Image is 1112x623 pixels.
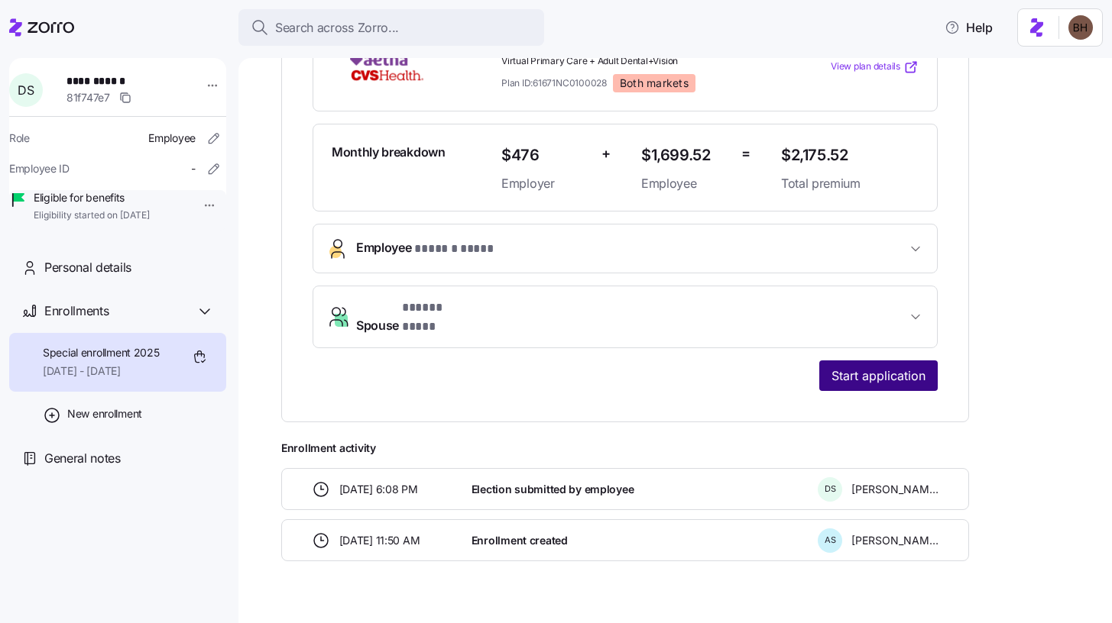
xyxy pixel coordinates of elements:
[932,12,1005,43] button: Help
[356,238,494,259] span: Employee
[281,441,969,456] span: Enrollment activity
[1068,15,1093,40] img: c3c218ad70e66eeb89914ccc98a2927c
[67,406,142,421] span: New enrollment
[781,174,919,193] span: Total premium
[339,533,420,548] span: [DATE] 11:50 AM
[9,161,70,176] span: Employee ID
[825,485,836,493] span: D S
[275,18,399,37] span: Search across Zorro...
[332,143,446,162] span: Monthly breakdown
[620,76,689,90] span: Both markets
[832,366,926,385] span: Start application
[831,60,919,75] a: View plan details
[472,482,634,497] span: Election submitted by employee
[332,50,442,85] img: Aetna CVS Health
[18,84,34,96] span: D S
[472,533,568,548] span: Enrollment created
[781,143,919,168] span: $2,175.52
[238,9,544,46] button: Search across Zorro...
[148,131,196,146] span: Employee
[9,131,30,146] span: Role
[851,533,939,548] span: [PERSON_NAME]
[945,18,993,37] span: Help
[44,258,131,277] span: Personal details
[825,536,836,544] span: A S
[501,174,589,193] span: Employer
[34,190,150,205] span: Eligible for benefits
[44,449,121,468] span: General notes
[851,482,939,497] span: [PERSON_NAME]
[641,174,729,193] span: Employee
[501,76,607,89] span: Plan ID: 61671NC0100028
[831,60,900,74] span: View plan details
[356,299,473,335] span: Spouse
[44,302,109,321] span: Enrollments
[34,209,150,222] span: Eligibility started on [DATE]
[819,360,938,391] button: Start application
[501,143,589,168] span: $476
[641,143,729,168] span: $1,699.52
[66,90,110,105] span: 81f747e7
[43,345,160,360] span: Special enrollment 2025
[191,161,196,176] span: -
[741,143,751,165] span: =
[339,482,418,497] span: [DATE] 6:08 PM
[601,143,611,165] span: +
[43,363,160,379] span: [DATE] - [DATE]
